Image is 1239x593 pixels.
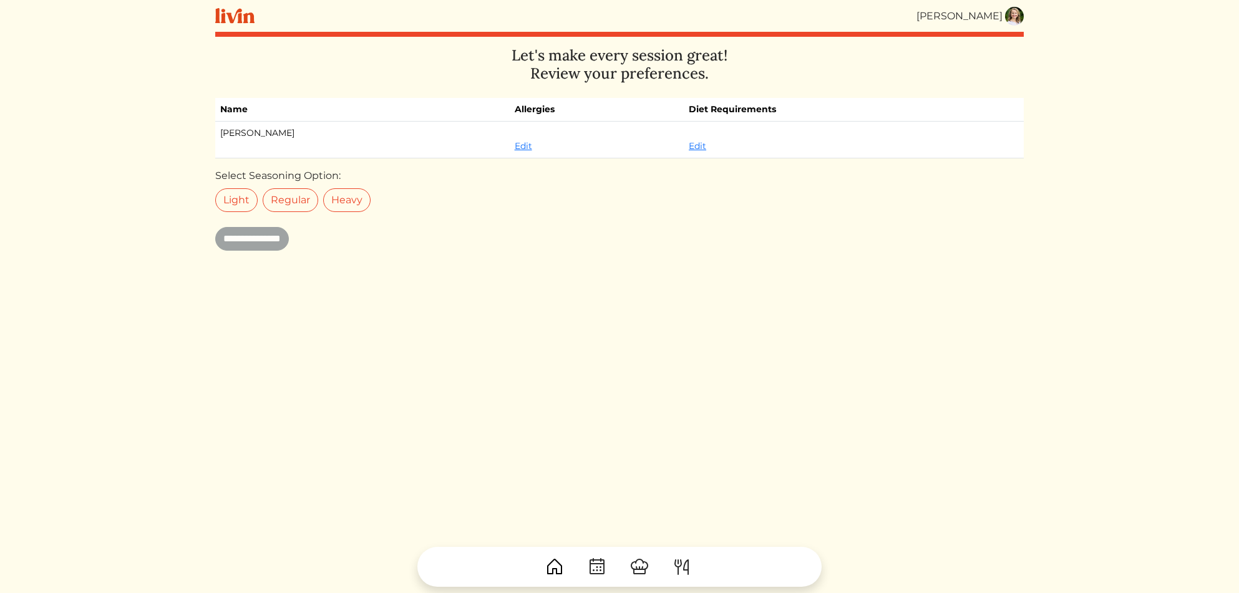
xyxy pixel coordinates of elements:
img: CalendarDots-5bcf9d9080389f2a281d69619e1c85352834be518fbc73d9501aef674afc0d57.svg [587,557,607,577]
img: livin-logo-a0d97d1a881af30f6274990eb6222085a2533c92bbd1e4f22c21b4f0d0e3210c.svg [215,8,255,24]
h4: Let's make every session great! Review your preferences. [215,47,1024,83]
img: House-9bf13187bcbb5817f509fe5e7408150f90897510c4275e13d0d5fca38e0b5951.svg [545,557,565,577]
label: Regular [263,188,318,212]
img: ChefHat-a374fb509e4f37eb0702ca99f5f64f3b6956810f32a249b33092029f8484b388.svg [629,557,649,577]
label: Select Seasoning Option: [215,168,341,183]
th: Name [215,98,510,122]
img: ForkKnife-55491504ffdb50bab0c1e09e7649658475375261d09fd45db06cec23bce548bf.svg [672,557,692,577]
th: Allergies [510,98,684,122]
th: Diet Requirements [684,98,1024,122]
td: [PERSON_NAME] [215,121,510,158]
div: [PERSON_NAME] [916,9,1003,24]
label: Light [215,188,258,212]
img: a889eb8ac75f3e9ca091f00328ba8a1d [1005,7,1024,26]
a: Edit [515,140,532,152]
a: Edit [689,140,706,152]
label: Heavy [323,188,371,212]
